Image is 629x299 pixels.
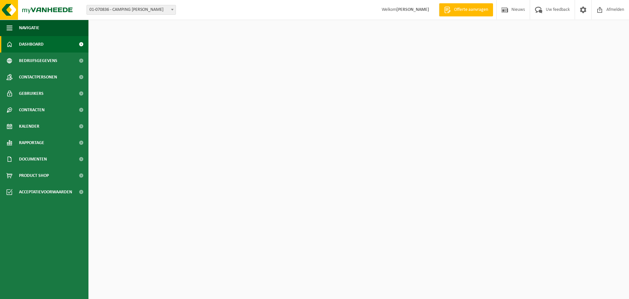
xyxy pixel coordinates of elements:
span: Navigatie [19,20,39,36]
span: Dashboard [19,36,44,53]
span: 01-070836 - CAMPING ASTRID - BREDENE [87,5,176,14]
span: Documenten [19,151,47,167]
span: Bedrijfsgegevens [19,53,57,69]
span: Acceptatievoorwaarden [19,184,72,200]
span: Rapportage [19,135,44,151]
span: Kalender [19,118,39,135]
span: Gebruikers [19,85,44,102]
span: Contactpersonen [19,69,57,85]
a: Offerte aanvragen [439,3,493,16]
span: 01-070836 - CAMPING ASTRID - BREDENE [86,5,176,15]
strong: [PERSON_NAME] [396,7,429,12]
span: Contracten [19,102,45,118]
span: Offerte aanvragen [452,7,490,13]
span: Product Shop [19,167,49,184]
